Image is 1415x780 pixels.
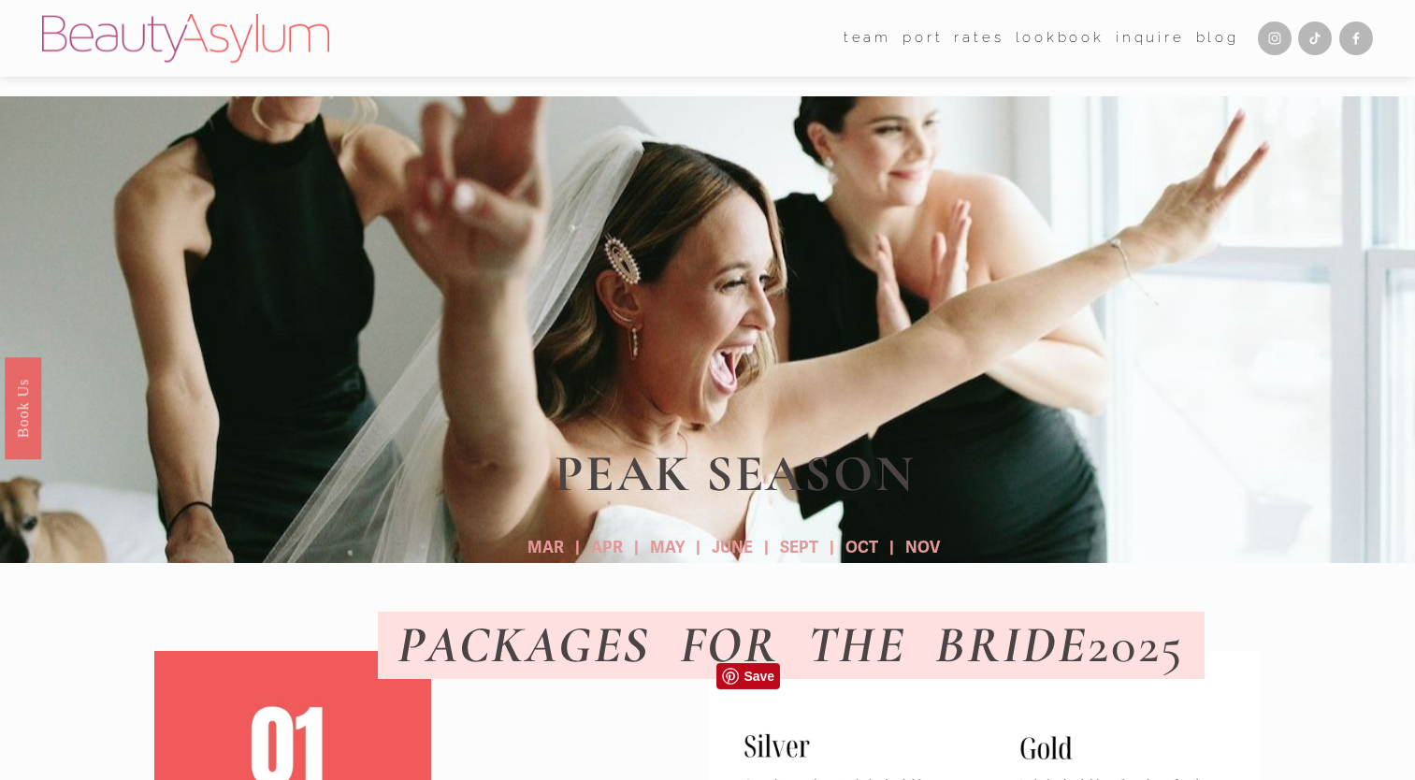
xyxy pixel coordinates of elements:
[954,24,1003,52] a: Rates
[1339,22,1373,55] a: Facebook
[844,25,891,51] span: team
[1016,24,1105,52] a: Lookbook
[902,24,943,52] a: port
[42,14,329,63] img: Beauty Asylum | Bridal Hair &amp; Makeup Charlotte &amp; Atlanta
[1116,24,1185,52] a: Inquire
[555,442,916,505] strong: PEAK SEASON
[378,617,1206,674] h1: 2025
[844,24,891,52] a: folder dropdown
[1298,22,1332,55] a: TikTok
[716,663,780,689] a: Pin it!
[397,614,1088,676] em: PACKAGES FOR THE BRIDE
[527,538,940,557] strong: MAR | APR | MAY | JUNE | SEPT | OCT | NOV
[1196,24,1239,52] a: Blog
[5,357,41,459] a: Book Us
[1258,22,1292,55] a: Instagram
